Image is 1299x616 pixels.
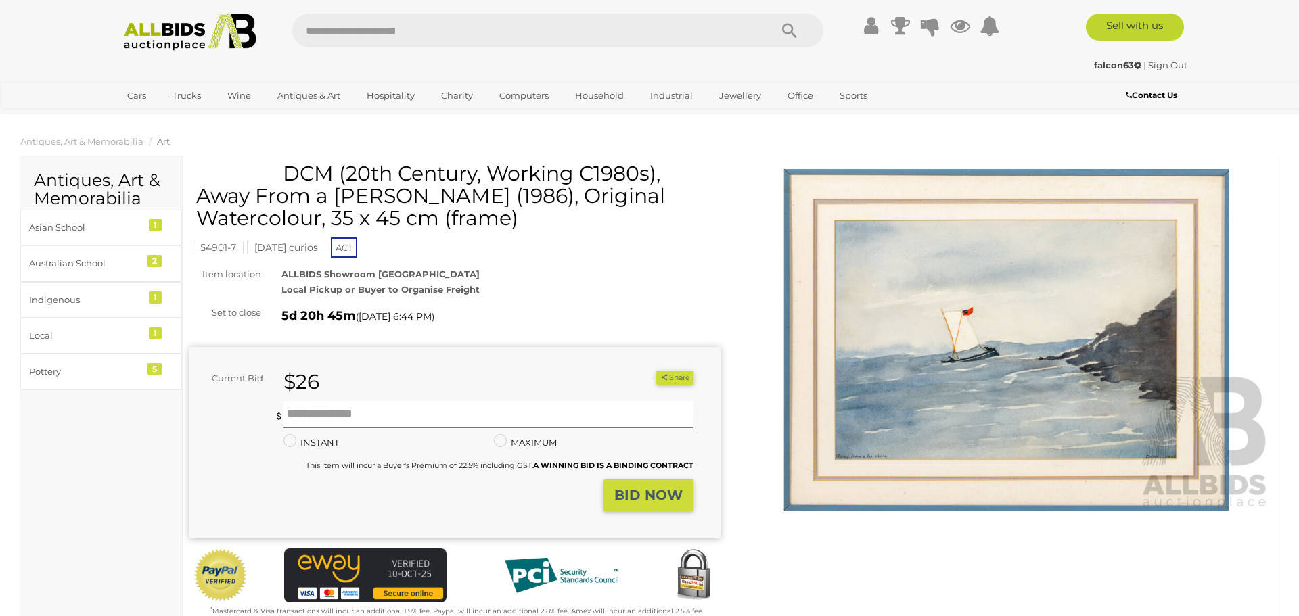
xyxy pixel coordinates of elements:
div: Indigenous [29,292,141,308]
img: DCM (20th Century, Working C1980s), Away From a Lee Shore (1986), Original Watercolour, 35 x 45 c... [741,169,1272,511]
div: 1 [149,291,162,304]
a: Computers [491,85,557,107]
strong: Local Pickup or Buyer to Organise Freight [281,284,480,295]
a: [GEOGRAPHIC_DATA] [118,107,232,129]
a: 54901-7 [193,242,244,253]
div: Current Bid [189,371,273,386]
div: 5 [147,363,162,375]
div: 1 [149,219,162,231]
a: Household [566,85,633,107]
div: Item location [179,266,271,282]
a: Pottery 5 [20,354,182,389]
a: Australian School 2 [20,245,182,281]
strong: $26 [283,369,319,394]
img: Secured by Rapid SSL [666,548,721,602]
a: Asian School 1 [20,210,182,245]
a: Local 1 [20,318,182,354]
a: Wine [219,85,260,107]
strong: falcon63 [1094,60,1141,70]
a: Sign Out [1148,60,1187,70]
span: ACT [331,237,357,258]
div: Asian School [29,220,141,235]
b: Contact Us [1126,90,1177,100]
small: Mastercard & Visa transactions will incur an additional 1.9% fee. Paypal will incur an additional... [210,607,704,615]
div: Set to close [179,305,271,321]
mark: 54901-7 [193,241,244,254]
a: [DATE] curios [247,242,325,253]
a: Art [157,136,170,147]
img: PCI DSS compliant [494,548,629,602]
img: Allbids.com.au [116,14,263,51]
img: eWAY Payment Gateway [284,548,447,602]
div: Local [29,328,141,343]
a: Sell with us [1086,14,1184,41]
a: Charity [432,85,482,107]
small: This Item will incur a Buyer's Premium of 22.5% including GST. [306,460,693,470]
a: Antiques, Art & Memorabilia [20,136,143,147]
button: Search [756,14,823,47]
strong: ALLBIDS Showroom [GEOGRAPHIC_DATA] [281,268,480,279]
button: Share [656,371,693,385]
a: Indigenous 1 [20,282,182,318]
span: | [1143,60,1146,70]
strong: BID NOW [614,487,683,503]
h1: DCM (20th Century, Working C1980s), Away From a [PERSON_NAME] (1986), Original Watercolour, 35 x ... [196,162,717,229]
div: 2 [147,255,162,267]
h2: Antiques, Art & Memorabilia [34,171,168,208]
img: Official PayPal Seal [193,548,248,602]
a: Office [779,85,822,107]
b: A WINNING BID IS A BINDING CONTRACT [533,460,693,470]
label: INSTANT [283,435,339,450]
a: Industrial [641,85,702,107]
span: ( ) [356,311,434,322]
a: Cars [118,85,155,107]
mark: [DATE] curios [247,241,325,254]
a: Hospitality [358,85,424,107]
div: Pottery [29,364,141,379]
a: Trucks [164,85,210,107]
li: Unwatch this item [641,371,654,385]
div: 1 [149,327,162,339]
label: MAXIMUM [494,435,557,450]
strong: 5d 20h 45m [281,308,356,323]
button: BID NOW [603,479,693,511]
div: Australian School [29,256,141,271]
a: Contact Us [1126,88,1181,103]
a: Sports [831,85,876,107]
a: Antiques & Art [269,85,349,107]
span: [DATE] 6:44 PM [359,310,432,323]
a: falcon63 [1094,60,1143,70]
a: Jewellery [710,85,770,107]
